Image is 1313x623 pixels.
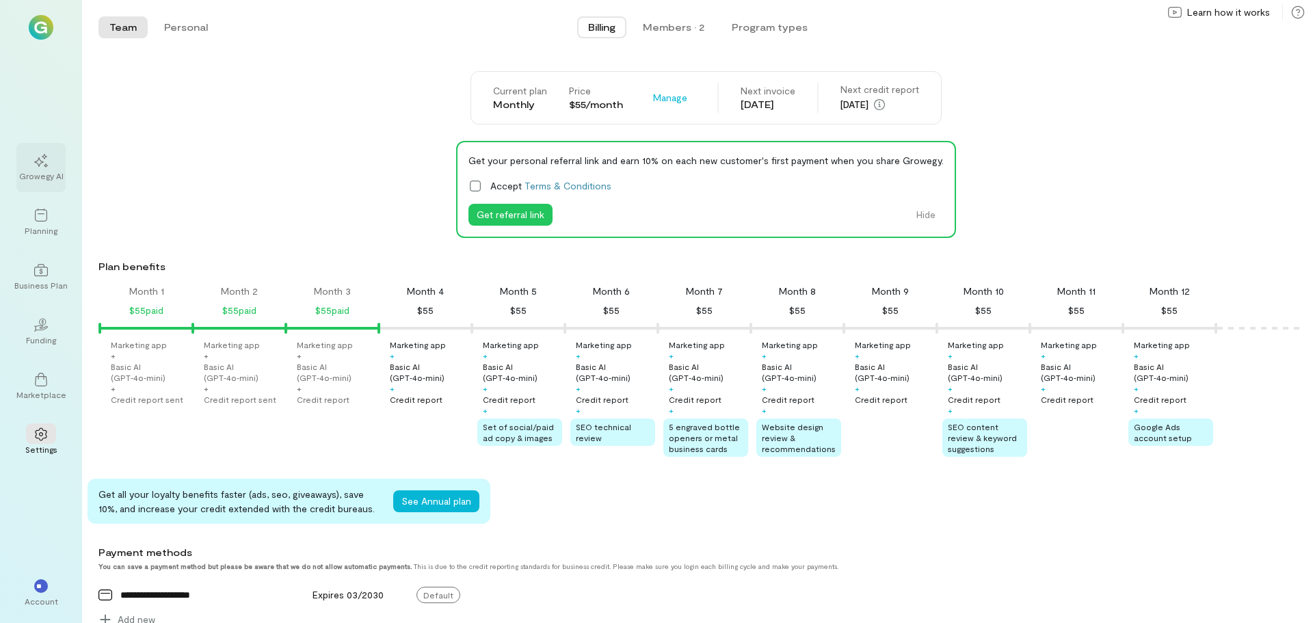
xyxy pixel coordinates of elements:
div: Next invoice [741,84,795,98]
div: Plan benefits [98,260,1308,274]
div: + [1041,383,1046,394]
div: + [1134,383,1139,394]
div: Basic AI (GPT‑4o‑mini) [1134,361,1213,383]
div: + [390,383,395,394]
a: Funding [16,307,66,356]
div: $55 paid [315,302,349,319]
div: Basic AI (GPT‑4o‑mini) [948,361,1027,383]
div: + [204,383,209,394]
div: Month 4 [407,284,444,298]
div: $55 [882,302,899,319]
span: Billing [588,21,615,34]
div: + [762,383,767,394]
div: Get your personal referral link and earn 10% on each new customer's first payment when you share ... [468,153,944,168]
div: $55 [789,302,806,319]
div: Month 2 [221,284,258,298]
div: [DATE] [840,96,919,113]
div: Month 12 [1150,284,1190,298]
div: Current plan [493,84,547,98]
div: $55 paid [129,302,163,319]
div: Month 7 [686,284,723,298]
div: $55/month [569,98,623,111]
div: + [1134,350,1139,361]
span: Google Ads account setup [1134,422,1192,442]
div: + [297,350,302,361]
div: $55 paid [222,302,256,319]
div: + [1041,350,1046,361]
div: + [111,350,116,361]
div: Month 9 [872,284,909,298]
div: Credit report sent [111,394,183,405]
div: + [762,405,767,416]
div: Basic AI (GPT‑4o‑mini) [204,361,283,383]
span: SEO technical review [576,422,631,442]
div: Marketing app [297,339,353,350]
div: Credit report [762,394,814,405]
div: Monthly [493,98,547,111]
div: + [1134,405,1139,416]
div: Credit report [669,394,721,405]
div: Basic AI (GPT‑4o‑mini) [297,361,376,383]
div: Next credit report [840,83,919,96]
a: Growegy AI [16,143,66,192]
a: Settings [16,416,66,466]
div: Basic AI (GPT‑4o‑mini) [111,361,190,383]
div: Funding [26,334,56,345]
span: Learn how it works [1187,5,1270,19]
div: + [855,383,860,394]
div: + [669,350,674,361]
div: Credit report [576,394,628,405]
div: Month 3 [314,284,351,298]
div: This is due to the credit reporting standards for business credit. Please make sure you login eac... [98,562,1186,570]
div: + [297,383,302,394]
button: Manage [645,87,695,109]
div: + [669,405,674,416]
span: Manage [653,91,687,105]
div: Credit report [390,394,442,405]
div: + [948,405,953,416]
a: Marketplace [16,362,66,411]
div: Marketing app [948,339,1004,350]
button: See Annual plan [393,490,479,512]
div: Basic AI (GPT‑4o‑mini) [1041,361,1120,383]
span: Expires 03/2030 [313,589,384,600]
div: Marketing app [483,339,539,350]
div: Credit report [855,394,907,405]
a: Terms & Conditions [525,180,611,191]
div: Month 6 [593,284,630,298]
strong: You can save a payment method but please be aware that we do not allow automatic payments. [98,562,412,570]
div: Get all your loyalty benefits faster (ads, seo, giveaways), save 10%, and increase your credit ex... [98,487,382,516]
div: Basic AI (GPT‑4o‑mini) [762,361,841,383]
button: Personal [153,16,219,38]
span: Accept [490,178,611,193]
div: + [948,350,953,361]
div: $55 [1068,302,1085,319]
div: + [111,383,116,394]
div: Credit report [948,394,1000,405]
div: Month 10 [964,284,1004,298]
div: Marketing app [762,339,818,350]
div: Marketing app [111,339,167,350]
div: Credit report [1134,394,1186,405]
div: Marketing app [669,339,725,350]
div: $55 [696,302,713,319]
span: Set of social/paid ad copy & images [483,422,554,442]
div: + [204,350,209,361]
div: Basic AI (GPT‑4o‑mini) [855,361,934,383]
div: $55 [510,302,527,319]
div: Settings [25,444,57,455]
span: 5 engraved bottle openers or metal business cards [669,422,740,453]
div: Basic AI (GPT‑4o‑mini) [483,361,562,383]
span: SEO content review & keyword suggestions [948,422,1017,453]
div: Credit report [297,394,349,405]
div: Marketing app [1134,339,1190,350]
div: + [762,350,767,361]
div: [DATE] [741,98,795,111]
div: Business Plan [14,280,68,291]
div: Growegy AI [19,170,64,181]
span: Website design review & recommendations [762,422,836,453]
button: Get referral link [468,204,553,226]
div: Marketing app [1041,339,1097,350]
div: Marketing app [855,339,911,350]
